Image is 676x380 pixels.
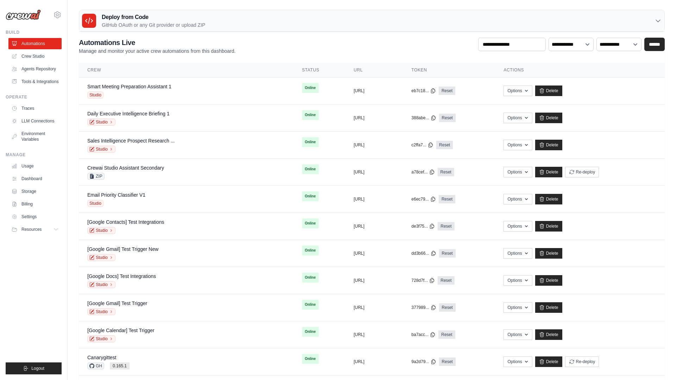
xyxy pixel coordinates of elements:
[302,218,319,228] span: Online
[8,173,62,184] a: Dashboard
[87,111,169,116] a: Daily Executive Intelligence Briefing 1
[535,85,562,96] a: Delete
[87,119,115,126] a: Studio
[87,173,105,180] span: ZIP
[412,251,436,256] button: dd3b66...
[79,63,294,77] th: Crew
[102,21,205,28] p: GitHub OAuth or any Git provider or upload ZIP
[535,356,562,367] a: Delete
[87,200,104,207] span: Studio
[535,329,562,340] a: Delete
[438,276,454,285] a: Reset
[302,327,319,337] span: Online
[503,329,532,340] button: Options
[403,63,495,77] th: Token
[8,103,62,114] a: Traces
[412,332,436,337] button: ba7acc...
[87,328,154,333] a: [Google Calendar] Test Trigger
[412,115,436,121] button: 388abe...
[503,356,532,367] button: Options
[535,248,562,259] a: Delete
[87,219,164,225] a: [Google Contacts] Test Integrations
[412,88,436,94] button: eb7c18...
[412,305,436,310] button: 377989...
[503,85,532,96] button: Options
[6,152,62,158] div: Manage
[439,114,456,122] a: Reset
[438,168,454,176] a: Reset
[8,63,62,75] a: Agents Repository
[302,83,319,93] span: Online
[31,366,44,371] span: Logout
[412,278,435,283] button: 728d7f...
[79,38,236,47] h2: Automations Live
[503,275,532,286] button: Options
[503,302,532,313] button: Options
[503,167,532,177] button: Options
[6,94,62,100] div: Operate
[87,165,164,171] a: Crewai Studio Assistant Secondary
[87,138,175,144] a: Sales Intelligence Prospect Research ...
[345,63,403,77] th: URL
[6,9,41,20] img: Logo
[8,198,62,210] a: Billing
[302,164,319,174] span: Online
[302,137,319,147] span: Online
[302,273,319,283] span: Online
[302,354,319,364] span: Online
[8,128,62,145] a: Environment Variables
[302,300,319,310] span: Online
[6,362,62,374] button: Logout
[8,160,62,172] a: Usage
[565,356,599,367] button: Re-deploy
[503,248,532,259] button: Options
[8,38,62,49] a: Automations
[6,30,62,35] div: Build
[412,223,435,229] button: de3f75...
[438,222,454,230] a: Reset
[438,330,455,339] a: Reset
[439,303,456,312] a: Reset
[302,110,319,120] span: Online
[8,186,62,197] a: Storage
[535,140,562,150] a: Delete
[412,169,435,175] button: a78cef...
[535,275,562,286] a: Delete
[503,113,532,123] button: Options
[79,47,236,55] p: Manage and monitor your active crew automations from this dashboard.
[503,140,532,150] button: Options
[87,273,156,279] a: [Google Docs] Test Integrations
[439,195,455,203] a: Reset
[87,246,158,252] a: [Google Gmail] Test Trigger New
[8,76,62,87] a: Tools & Integrations
[110,362,130,369] span: 0.165.1
[503,194,532,204] button: Options
[87,308,115,315] a: Studio
[87,281,115,288] a: Studio
[412,196,436,202] button: e6ec79...
[8,211,62,222] a: Settings
[87,84,171,89] a: Smart Meeting Preparation Assistant 1
[412,359,436,365] button: 9a2d79...
[535,221,562,232] a: Delete
[102,13,205,21] h3: Deploy from Code
[412,142,433,148] button: c2ffa7...
[8,224,62,235] button: Resources
[436,141,453,149] a: Reset
[87,300,147,306] a: [Google Gmail] Test Trigger
[87,227,115,234] a: Studio
[535,302,562,313] a: Delete
[439,357,456,366] a: Reset
[87,254,115,261] a: Studio
[21,227,42,232] span: Resources
[87,335,115,342] a: Studio
[535,167,562,177] a: Delete
[439,249,456,258] a: Reset
[495,63,665,77] th: Actions
[302,246,319,255] span: Online
[8,51,62,62] a: Crew Studio
[439,87,455,95] a: Reset
[87,355,116,360] a: Canarygittest
[535,113,562,123] a: Delete
[565,167,599,177] button: Re-deploy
